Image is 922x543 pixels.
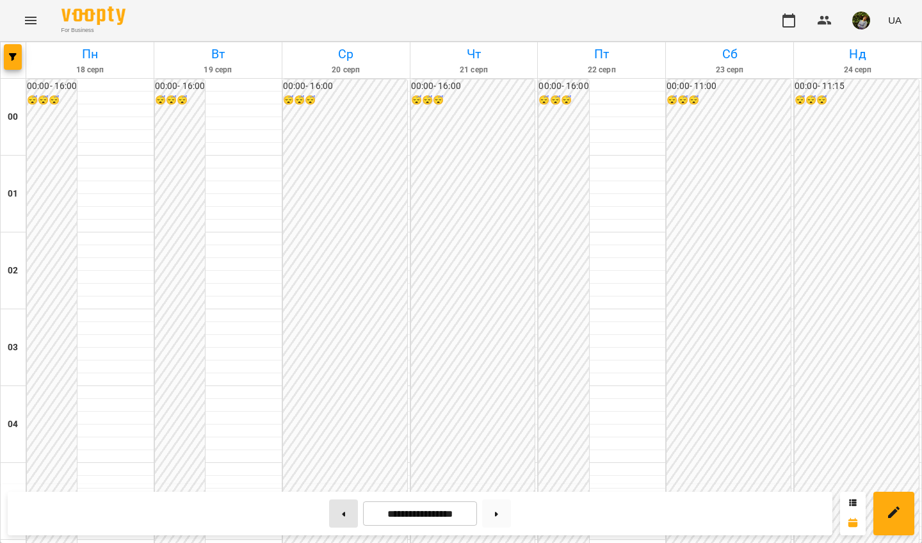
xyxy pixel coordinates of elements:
h6: Чт [412,44,536,64]
h6: Ср [284,44,408,64]
h6: 18 серп [28,64,152,76]
h6: 😴😴😴 [538,93,588,108]
h6: Вт [156,44,280,64]
h6: 00:00 - 16:00 [27,79,77,93]
img: Voopty Logo [61,6,125,25]
h6: Пн [28,44,152,64]
h6: 00:00 - 16:00 [155,79,205,93]
h6: 00:00 - 16:00 [538,79,588,93]
h6: 😴😴😴 [155,93,205,108]
h6: 😴😴😴 [795,93,919,108]
h6: Пт [540,44,663,64]
h6: 23 серп [668,64,791,76]
h6: 20 серп [284,64,408,76]
h6: Нд [796,44,919,64]
h6: 00:00 - 16:00 [411,79,535,93]
h6: 21 серп [412,64,536,76]
h6: 03 [8,341,18,355]
h6: 😴😴😴 [411,93,535,108]
h6: 01 [8,187,18,201]
h6: 02 [8,264,18,278]
h6: 04 [8,417,18,432]
h6: 😴😴😴 [27,93,77,108]
span: UA [888,13,902,27]
button: Menu [15,5,46,36]
h6: 😴😴😴 [667,93,791,108]
h6: 00:00 - 11:15 [795,79,919,93]
span: For Business [61,26,125,35]
h6: 00:00 - 11:00 [667,79,791,93]
h6: 19 серп [156,64,280,76]
h6: 😴😴😴 [283,93,407,108]
img: b75e9dd987c236d6cf194ef640b45b7d.jpg [852,12,870,29]
h6: 00:00 - 16:00 [283,79,407,93]
h6: Сб [668,44,791,64]
h6: 24 серп [796,64,919,76]
button: UA [883,8,907,32]
h6: 22 серп [540,64,663,76]
h6: 00 [8,110,18,124]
